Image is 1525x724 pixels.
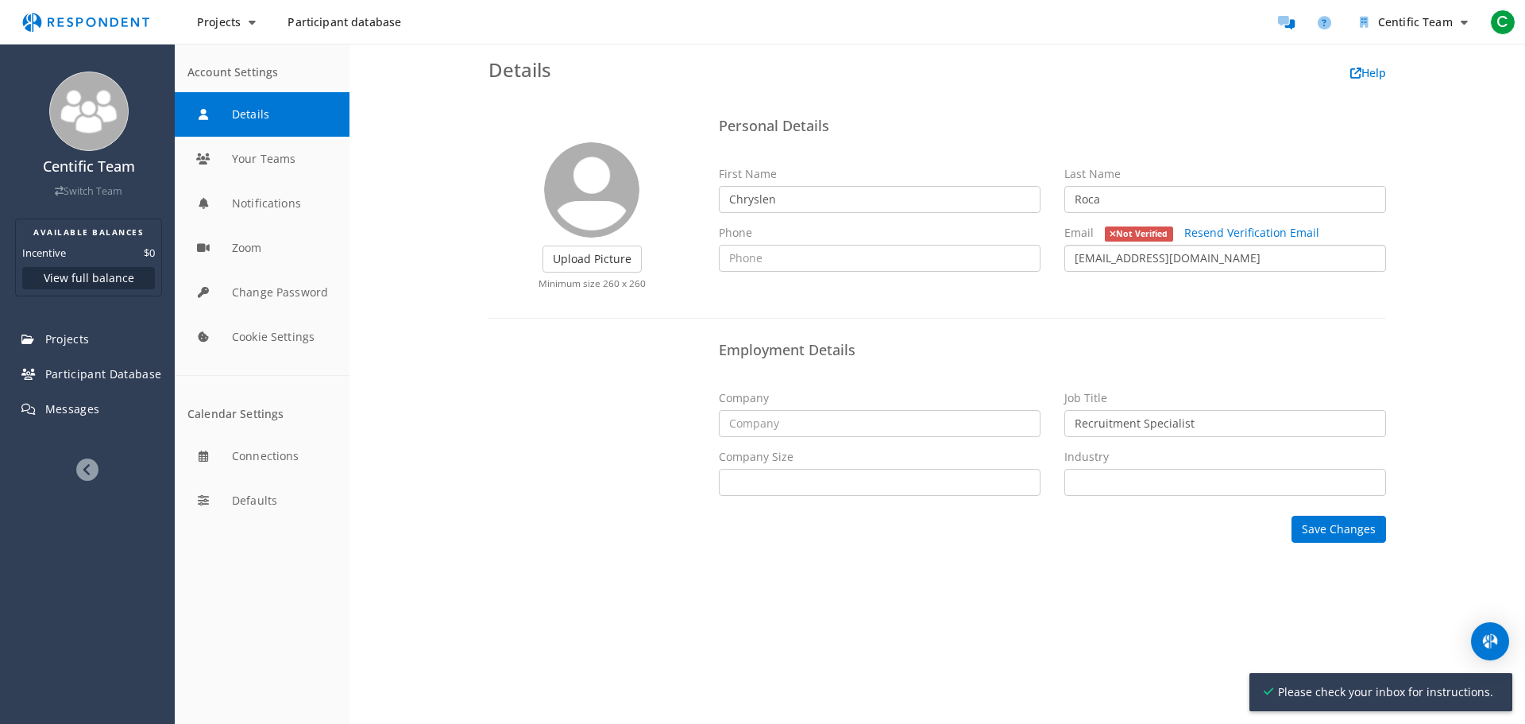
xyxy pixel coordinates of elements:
[542,246,642,273] label: Upload Picture
[719,449,793,465] label: Company Size
[1184,225,1319,240] a: Resend Verification Email
[45,331,90,347] span: Projects
[175,226,349,270] button: Zoom
[1064,449,1109,465] label: Industry
[1471,622,1509,660] div: Open Intercom Messenger
[719,186,1040,213] input: First Name
[1105,226,1173,242] span: Not Verified
[719,118,1386,134] h4: Personal Details
[1490,10,1515,35] span: C
[1064,410,1386,437] input: Job Title
[1064,225,1094,240] span: Email
[184,8,268,37] button: Projects
[719,410,1040,437] input: Company
[1347,8,1481,37] button: Centific Team
[719,390,769,406] label: Company
[1271,6,1303,38] a: Message participants
[175,137,349,181] button: Your Teams
[45,366,162,381] span: Participant Database
[22,226,155,238] h2: AVAILABLE BALANCES
[22,267,155,289] button: View full balance
[1064,245,1386,272] input: Email
[15,219,162,296] section: Balance summary
[175,270,349,315] button: Change Password
[187,408,337,421] div: Calendar Settings
[1273,684,1498,700] span: Please check your inbox for instructions.
[144,245,155,261] dd: $0
[49,72,129,151] img: team_avatar_256.png
[175,434,349,478] button: Connections
[1309,6,1341,38] a: Help and support
[197,14,241,29] span: Projects
[1378,14,1453,29] span: Centific Team
[1487,8,1519,37] button: C
[488,56,551,83] span: Details
[275,8,414,37] a: Participant database
[22,245,66,261] dt: Incentive
[13,7,159,37] img: respondent-logo.png
[55,184,122,198] a: Switch Team
[496,277,687,290] p: Minimum size 260 x 260
[1064,166,1121,182] label: Last Name
[719,166,777,182] label: First Name
[10,159,167,175] h4: Centific Team
[288,14,401,29] span: Participant database
[719,245,1040,272] input: Phone
[1291,516,1386,543] button: Save Changes
[544,142,639,238] img: user_avatar_128.png
[45,401,100,416] span: Messages
[175,315,349,359] button: Cookie Settings
[1350,65,1386,80] a: Help
[1064,186,1386,213] input: Last Name
[719,225,752,241] label: Phone
[187,66,337,79] div: Account Settings
[175,92,349,137] button: Details
[719,343,1386,358] h4: Employment Details
[1064,390,1107,406] label: Job Title
[175,181,349,226] button: Notifications
[175,478,349,523] button: Defaults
